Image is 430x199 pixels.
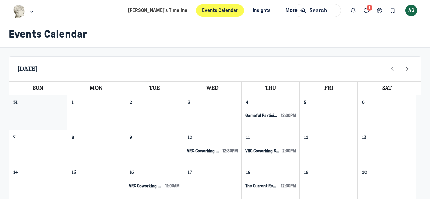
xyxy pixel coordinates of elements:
a: September 11, 2025 [245,133,251,141]
div: AG [405,5,417,16]
td: September 2, 2025 [125,95,183,130]
span: VRC Coworking Session [187,148,219,154]
td: September 4, 2025 [242,95,300,130]
button: Chat threads [373,4,386,17]
td: September 10, 2025 [183,130,242,165]
a: September 12, 2025 [303,133,310,141]
button: User menu options [405,5,417,16]
button: Event Details [242,183,299,189]
a: September 6, 2025 [361,98,366,106]
a: Wednesday [205,82,220,95]
td: September 1, 2025 [67,95,125,130]
button: Museums as Progress logo [13,4,35,19]
a: September 4, 2025 [245,98,250,106]
span: 12:30pm [222,148,238,154]
button: Prev [388,64,398,74]
a: August 31, 2025 [12,98,19,106]
a: Monday [88,82,104,95]
span: Gameful Participation + Putting Together the Pieces of Playful Engagement [Designing for Playful ... [245,113,277,119]
span: 2:00pm [282,148,296,154]
td: September 5, 2025 [300,95,358,130]
a: Friday [323,82,335,95]
a: September 14, 2025 [12,168,19,177]
span: 12:30pm [281,113,296,119]
a: September 16, 2025 [128,168,135,177]
td: September 11, 2025 [242,130,300,165]
a: [PERSON_NAME]’s Timeline [122,4,193,17]
span: VRC Coworking Session [245,148,279,154]
span: More [285,6,305,15]
a: Sunday [32,82,45,95]
button: Event Details [126,183,182,189]
h1: Events Calendar [9,28,416,41]
img: Museums as Progress logo [13,5,26,18]
button: Bookmarks [386,4,399,17]
td: September 12, 2025 [300,130,358,165]
a: September 15, 2025 [70,168,77,177]
button: Notifications [347,4,360,17]
td: September 6, 2025 [358,95,416,130]
button: Event Details [184,148,241,154]
a: Events Calendar [196,4,244,17]
a: September 10, 2025 [186,133,193,141]
a: September 9, 2025 [128,133,133,141]
a: September 8, 2025 [70,133,75,141]
button: More [279,4,308,17]
td: September 9, 2025 [125,130,183,165]
a: Insights [247,4,277,17]
a: September 3, 2025 [186,98,191,106]
button: Event Details [242,148,299,154]
a: Tuesday [148,82,161,95]
td: September 3, 2025 [183,95,242,130]
a: September 5, 2025 [303,98,308,106]
a: September 1, 2025 [70,98,75,106]
button: Event Details [242,113,299,119]
td: September 8, 2025 [67,130,125,165]
button: Next [402,64,412,74]
td: September 7, 2025 [9,130,67,165]
a: September 7, 2025 [12,133,17,141]
a: September 13, 2025 [361,133,368,141]
a: September 20, 2025 [361,168,368,177]
a: Saturday [381,82,393,95]
td: August 31, 2025 [9,95,67,130]
span: VRC Coworking Session [129,183,162,189]
span: 11:00am [165,183,180,189]
a: September 18, 2025 [245,168,252,177]
a: September 2, 2025 [128,98,133,106]
a: Thursday [264,82,277,95]
button: Direct messages [360,4,373,17]
a: September 19, 2025 [303,168,310,177]
td: September 13, 2025 [358,130,416,165]
span: The Current Reality: Reframing Museum Value [VAI Session 1] [245,183,277,189]
button: Search [294,4,341,17]
span: [DATE] [18,65,37,73]
a: September 17, 2025 [186,168,193,177]
span: 12:30pm [281,183,296,189]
